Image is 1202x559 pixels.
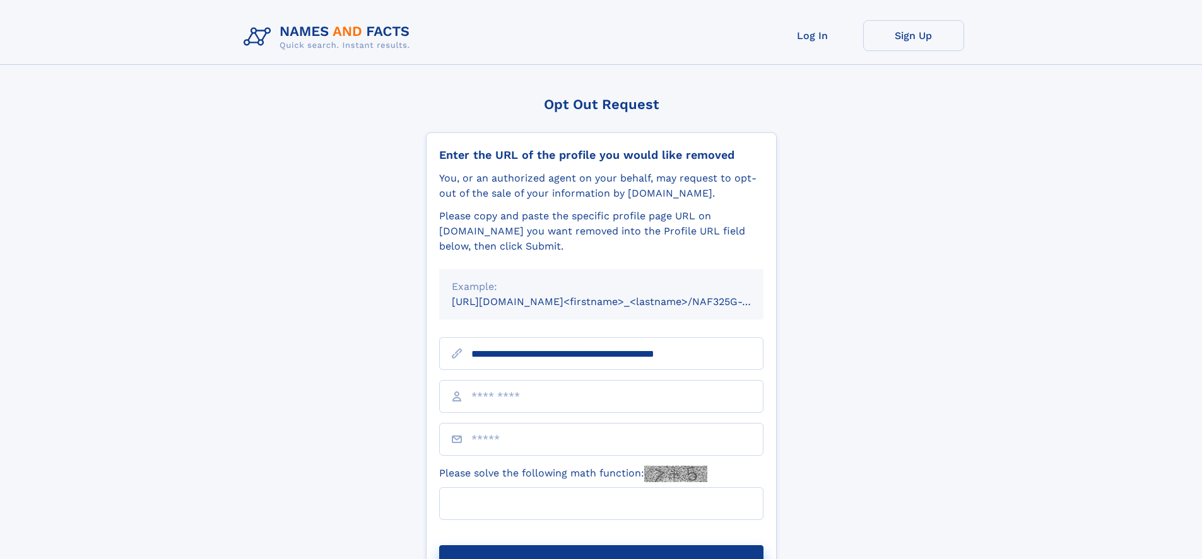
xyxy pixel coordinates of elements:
div: Please copy and paste the specific profile page URL on [DOMAIN_NAME] you want removed into the Pr... [439,209,763,254]
div: Opt Out Request [426,96,777,112]
small: [URL][DOMAIN_NAME]<firstname>_<lastname>/NAF325G-xxxxxxxx [452,296,787,308]
div: Example: [452,279,751,294]
a: Sign Up [863,20,964,51]
label: Please solve the following math function: [439,466,707,482]
div: You, or an authorized agent on your behalf, may request to opt-out of the sale of your informatio... [439,171,763,201]
div: Enter the URL of the profile you would like removed [439,148,763,162]
img: Logo Names and Facts [239,20,420,54]
a: Log In [762,20,863,51]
